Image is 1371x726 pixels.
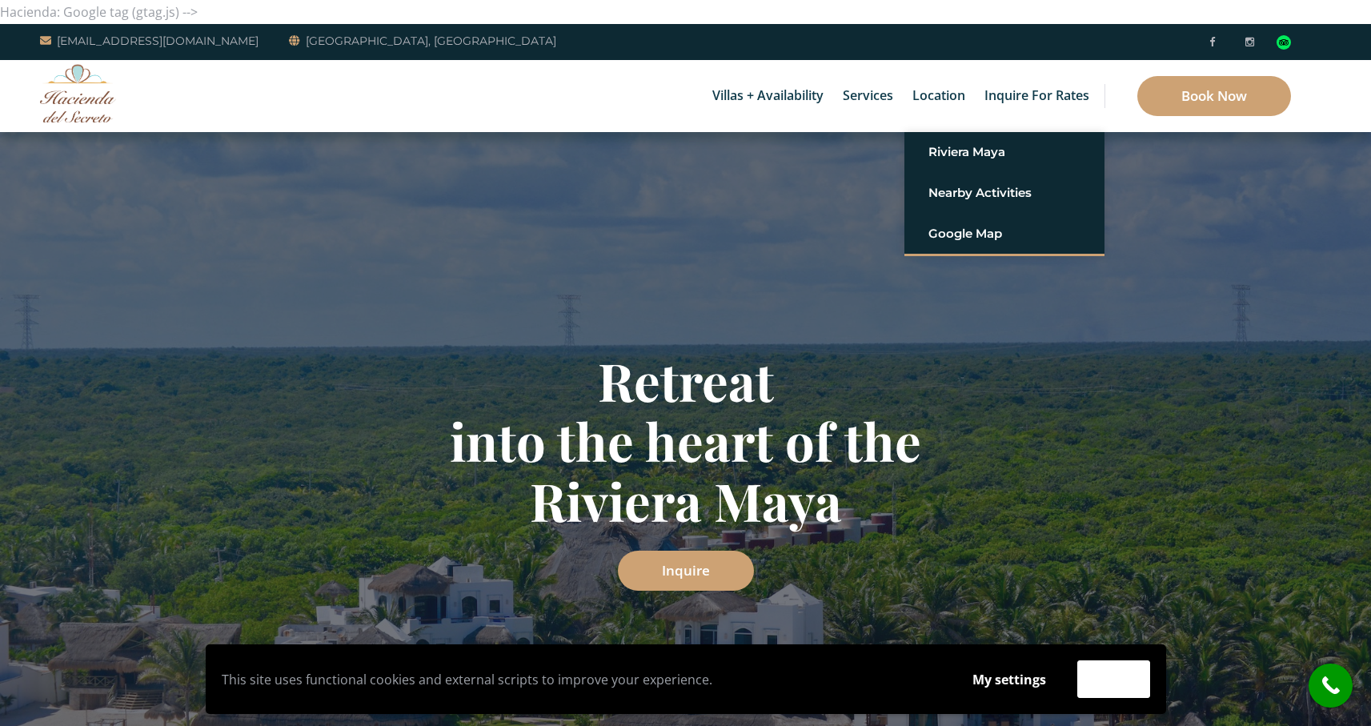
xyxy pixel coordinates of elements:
[222,668,941,692] p: This site uses functional cookies and external scripts to improve your experience.
[40,64,116,122] img: Awesome Logo
[904,60,973,132] a: Location
[289,31,556,50] a: [GEOGRAPHIC_DATA], [GEOGRAPHIC_DATA]
[1277,35,1291,50] img: Tripadvisor_logomark.svg
[704,60,832,132] a: Villas + Availability
[928,219,1080,248] a: Google Map
[1309,664,1353,708] a: call
[618,551,754,591] a: Inquire
[40,31,259,50] a: [EMAIL_ADDRESS][DOMAIN_NAME]
[1137,76,1291,116] a: Book Now
[1077,660,1150,698] button: Accept
[928,178,1080,207] a: Nearby Activities
[1313,668,1349,704] i: call
[928,138,1080,166] a: Riviera Maya
[1277,35,1291,50] div: Read traveler reviews on Tripadvisor
[957,661,1061,698] button: My settings
[976,60,1097,132] a: Inquire for Rates
[835,60,901,132] a: Services
[218,351,1154,531] h1: Retreat into the heart of the Riviera Maya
